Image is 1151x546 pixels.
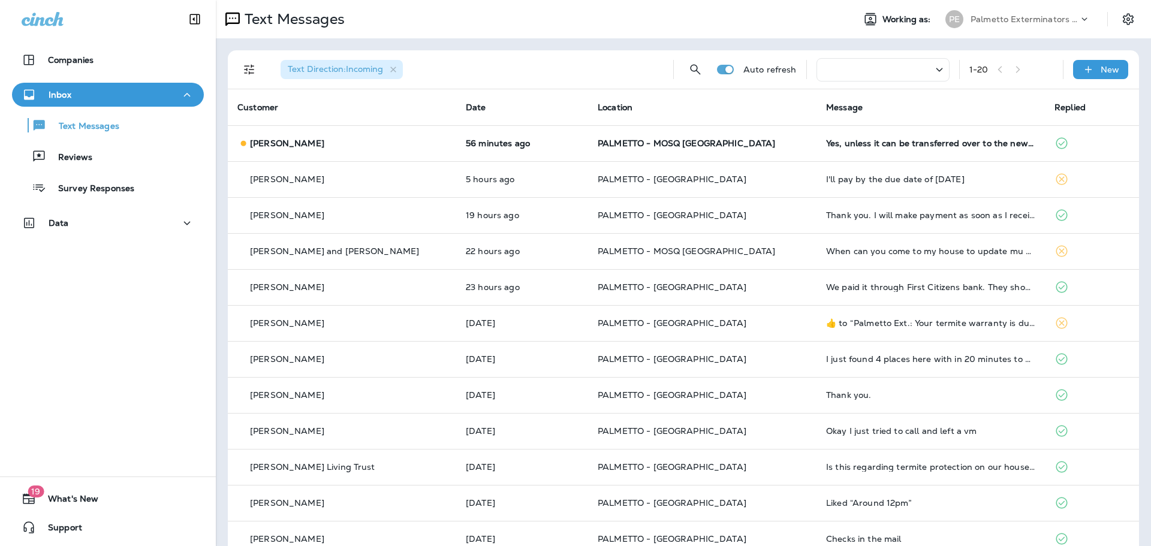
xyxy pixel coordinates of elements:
[826,354,1035,364] div: I just found 4 places here with in 20 minutes to get your tsa number versus 50 miles in KY. We ca...
[466,462,578,472] p: Oct 13, 2025 11:54 AM
[12,144,204,169] button: Reviews
[598,174,746,185] span: PALMETTO - [GEOGRAPHIC_DATA]
[12,175,204,200] button: Survey Responses
[598,461,746,472] span: PALMETTO - [GEOGRAPHIC_DATA]
[240,10,345,28] p: Text Messages
[250,174,324,184] p: [PERSON_NAME]
[826,138,1035,148] div: Yes, unless it can be transferred over to the new owners both or all three
[466,174,578,184] p: Oct 14, 2025 08:52 AM
[826,102,863,113] span: Message
[466,390,578,400] p: Oct 13, 2025 01:13 PM
[1101,65,1119,74] p: New
[598,138,776,149] span: PALMETTO - MOSQ [GEOGRAPHIC_DATA]
[12,83,204,107] button: Inbox
[683,58,707,82] button: Search Messages
[178,7,212,31] button: Collapse Sidebar
[281,60,403,79] div: Text Direction:Incoming
[598,497,746,508] span: PALMETTO - [GEOGRAPHIC_DATA]
[466,426,578,436] p: Oct 13, 2025 12:16 PM
[466,246,578,256] p: Oct 13, 2025 03:49 PM
[1054,102,1086,113] span: Replied
[598,318,746,328] span: PALMETTO - [GEOGRAPHIC_DATA]
[826,390,1035,400] div: Thank you.
[47,121,119,132] p: Text Messages
[250,246,419,256] p: [PERSON_NAME] and [PERSON_NAME]
[466,498,578,508] p: Oct 13, 2025 10:47 AM
[12,211,204,235] button: Data
[743,65,797,74] p: Auto refresh
[466,102,486,113] span: Date
[250,354,324,364] p: [PERSON_NAME]
[598,533,746,544] span: PALMETTO - [GEOGRAPHIC_DATA]
[466,354,578,364] p: Oct 13, 2025 01:18 PM
[250,138,324,148] p: [PERSON_NAME]
[598,426,746,436] span: PALMETTO - [GEOGRAPHIC_DATA]
[598,390,746,400] span: PALMETTO - [GEOGRAPHIC_DATA]
[46,183,134,195] p: Survey Responses
[882,14,933,25] span: Working as:
[12,48,204,72] button: Companies
[466,318,578,328] p: Oct 13, 2025 02:05 PM
[826,246,1035,256] div: When can you come to my house to update mu property with your excellent service? How about tomorr...
[945,10,963,28] div: PE
[36,523,82,537] span: Support
[971,14,1078,24] p: Palmetto Exterminators LLC
[826,282,1035,292] div: We paid it through First Citizens bank. They showed that the check was sent on the 10th. Unfortun...
[826,174,1035,184] div: I'll pay by the due date of 12/23/25
[1117,8,1139,30] button: Settings
[826,534,1035,544] div: Checks in the mail
[12,487,204,511] button: 19What's New
[49,90,71,99] p: Inbox
[598,354,746,364] span: PALMETTO - [GEOGRAPHIC_DATA]
[237,58,261,82] button: Filters
[466,282,578,292] p: Oct 13, 2025 02:42 PM
[598,102,632,113] span: Location
[826,318,1035,328] div: ​👍​ to “ Palmetto Ext.: Your termite warranty is due for renewal. Visit customer.entomobrands.com...
[12,113,204,138] button: Text Messages
[826,210,1035,220] div: Thank you. I will make payment as soon as I receive it. Also can I get on the schedule for the ba...
[250,534,324,544] p: [PERSON_NAME]
[250,318,324,328] p: [PERSON_NAME]
[250,498,324,508] p: [PERSON_NAME]
[12,515,204,539] button: Support
[826,462,1035,472] div: Is this regarding termite protection on our house at 143 Bounty Street on Daniel Island?
[250,390,324,400] p: [PERSON_NAME]
[250,282,324,292] p: [PERSON_NAME]
[466,210,578,220] p: Oct 13, 2025 07:15 PM
[598,246,776,257] span: PALMETTO - MOSQ [GEOGRAPHIC_DATA]
[466,138,578,148] p: Oct 14, 2025 01:42 PM
[826,426,1035,436] div: Okay I just tried to call and left a vm
[250,462,375,472] p: [PERSON_NAME] Living Trust
[237,102,278,113] span: Customer
[598,282,746,292] span: PALMETTO - [GEOGRAPHIC_DATA]
[969,65,989,74] div: 1 - 20
[48,55,94,65] p: Companies
[250,426,324,436] p: [PERSON_NAME]
[28,485,44,497] span: 19
[46,152,92,164] p: Reviews
[598,210,746,221] span: PALMETTO - [GEOGRAPHIC_DATA]
[466,534,578,544] p: Oct 13, 2025 10:32 AM
[36,494,98,508] span: What's New
[826,498,1035,508] div: Liked “Around 12pm”
[288,64,383,74] span: Text Direction : Incoming
[49,218,69,228] p: Data
[250,210,324,220] p: [PERSON_NAME]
